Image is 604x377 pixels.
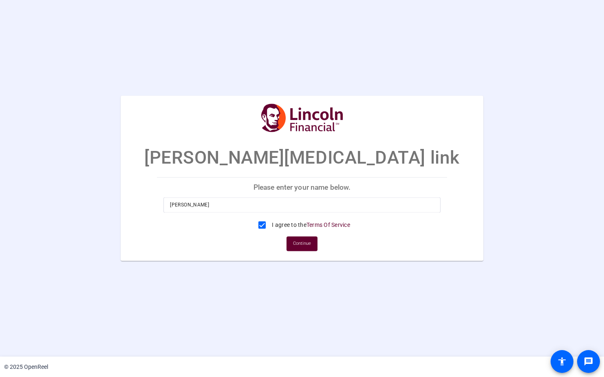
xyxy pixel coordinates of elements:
[170,200,434,210] input: Enter your name
[306,222,350,228] a: Terms Of Service
[261,104,343,132] img: company-logo
[144,144,460,171] p: [PERSON_NAME][MEDICAL_DATA] link
[584,357,593,366] mat-icon: message
[4,363,48,371] div: © 2025 OpenReel
[270,221,350,229] label: I agree to the
[293,238,311,250] span: Continue
[557,357,567,366] mat-icon: accessibility
[287,237,317,251] button: Continue
[157,177,447,197] p: Please enter your name below.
